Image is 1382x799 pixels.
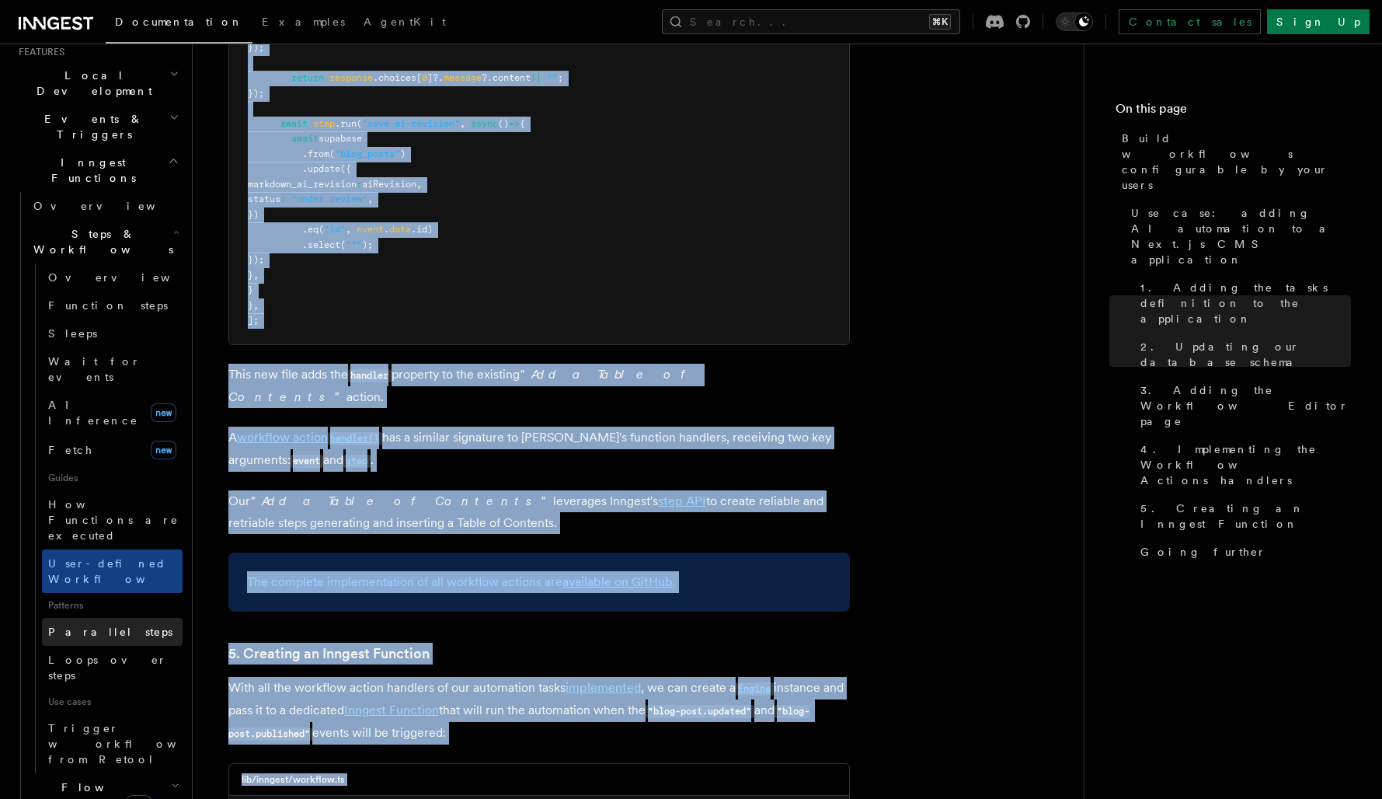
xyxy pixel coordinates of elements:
[340,163,351,174] span: ({
[340,239,346,250] span: (
[313,118,335,129] span: step
[1134,376,1351,435] a: 3. Adding the Workflow Editor page
[42,689,183,714] span: Use cases
[42,593,183,618] span: Patterns
[343,452,371,467] a: step
[384,224,389,235] span: .
[1140,382,1351,429] span: 3. Adding the Workflow Editor page
[291,455,323,468] code: event
[662,9,960,34] button: Search...⌘K
[42,466,183,490] span: Guides
[1140,280,1351,326] span: 1. Adding the tasks definition to the application
[27,220,183,263] button: Steps & Workflows
[344,703,439,717] a: Inngest Function
[658,494,706,508] a: step API
[48,271,208,284] span: Overview
[106,5,252,44] a: Documentation
[262,16,345,28] span: Examples
[357,179,362,190] span: :
[12,148,183,192] button: Inngest Functions
[48,355,141,383] span: Wait for events
[151,403,176,422] span: new
[253,300,259,311] span: ,
[562,574,673,589] a: available on GitHub
[248,194,280,204] span: status
[335,148,400,159] span: "blog_posts"
[12,68,169,99] span: Local Development
[248,42,264,53] span: });
[1134,274,1351,333] a: 1. Adding the tasks definition to the application
[1116,124,1351,199] a: Build workflows configurable by your users
[248,88,264,99] span: });
[280,118,308,129] span: await
[373,72,422,83] span: .choices[
[1134,494,1351,538] a: 5. Creating an Inngest Function
[416,179,422,190] span: ,
[335,118,357,129] span: .run
[343,455,371,468] code: step
[228,643,430,665] a: 5. Creating an Inngest Function
[460,118,465,129] span: ,
[48,626,172,638] span: Parallel steps
[302,148,329,159] span: .from
[228,427,850,472] p: A has a similar signature to [PERSON_NAME]'s function handlers, receiving two key arguments: and .
[33,200,193,212] span: Overview
[42,618,183,646] a: Parallel steps
[228,705,810,741] code: "blog-post.published"
[1056,12,1093,31] button: Toggle dark mode
[319,133,362,144] span: supabase
[250,494,553,508] em: "Add a Table of Contents"
[329,148,335,159] span: (
[291,194,367,204] span: "under review"
[324,224,346,235] span: "id"
[1134,435,1351,494] a: 4. Implementing the Workflow Actions handlers
[364,16,446,28] span: AgentKit
[248,270,253,281] span: }
[48,654,167,682] span: Loops over steps
[302,163,340,174] span: .update
[547,72,558,83] span: ""
[444,72,482,83] span: message
[248,284,253,295] span: }
[348,369,392,382] code: handler
[228,677,850,745] p: With all the workflow action handlers of our automation tasks , we can create a instance and pass...
[1140,501,1351,532] span: 5. Creating an Inngest Function
[42,714,183,773] a: Trigger workflows from Retool
[367,194,373,204] span: ,
[329,72,373,83] span: response
[520,118,525,129] span: {
[427,72,444,83] span: ]?.
[12,46,64,58] span: Features
[566,680,641,695] a: implemented
[328,432,382,445] code: handler()
[319,224,324,235] span: (
[228,490,850,534] p: Our leverages Inngest's to create reliable and retriable steps generating and inserting a Table o...
[42,490,183,550] a: How Functions are executed
[151,441,176,459] span: new
[736,680,774,695] a: Engine
[248,179,357,190] span: markdown_ai_revision
[411,224,433,235] span: .id)
[357,118,362,129] span: (
[1267,9,1370,34] a: Sign Up
[228,367,692,404] em: "Add a Table of Contents"
[280,194,286,204] span: :
[302,224,319,235] span: .eq
[736,682,774,696] code: Engine
[1134,333,1351,376] a: 2. Updating our database schema
[422,72,427,83] span: 0
[646,705,754,718] code: "blog-post.updated"
[248,300,253,311] span: }
[400,148,406,159] span: )
[1131,205,1351,267] span: Use case: adding AI automation to a Next.js CMS application
[48,327,97,340] span: Sleeps
[1119,9,1261,34] a: Contact sales
[12,111,169,142] span: Events & Triggers
[42,319,183,347] a: Sleeps
[509,118,520,129] span: =>
[558,72,563,83] span: ;
[1116,99,1351,124] h4: On this page
[498,118,509,129] span: ()
[248,254,264,265] span: });
[357,224,384,235] span: event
